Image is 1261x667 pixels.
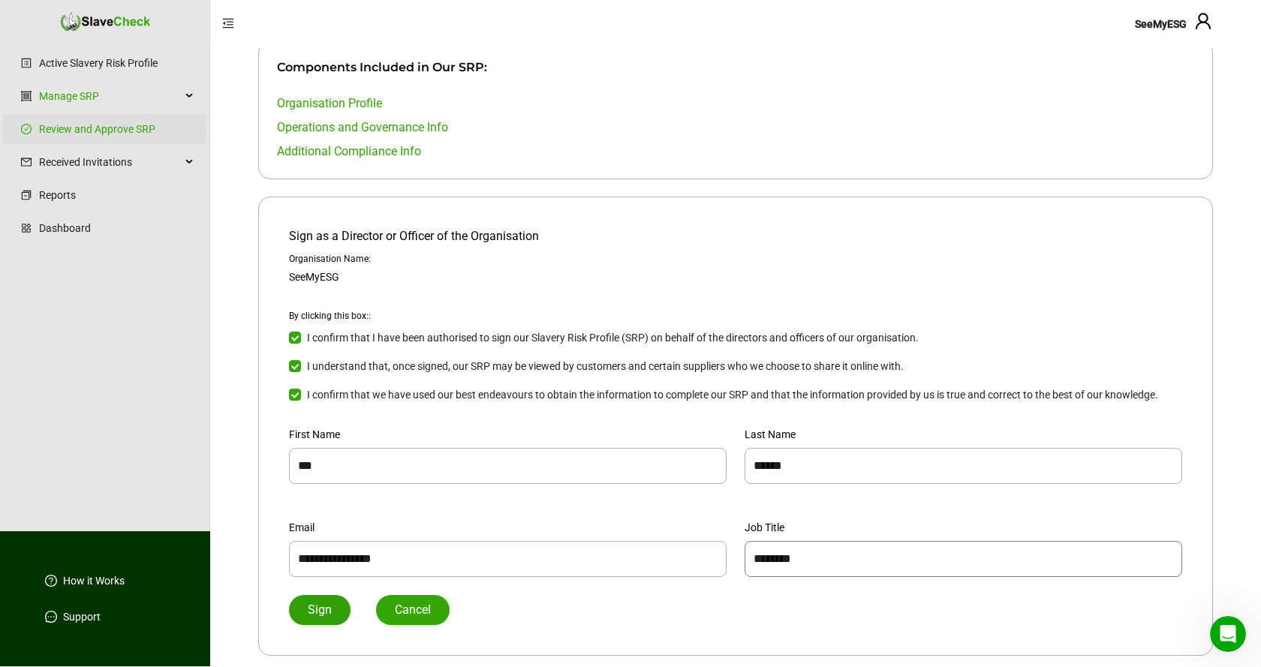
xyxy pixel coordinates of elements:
[39,147,181,177] span: Received Invitations
[45,575,57,587] span: question-circle
[39,81,181,111] a: Manage SRP
[289,520,314,535] div: Email
[745,520,784,535] div: Job Title
[39,114,194,144] a: Review and Approve SRP
[289,269,1182,284] div: SeeMyESG
[63,609,101,624] a: Support
[277,96,382,110] a: Organisation Profile
[289,251,1182,266] div: Organisation Name:
[21,157,32,167] span: mail
[745,427,796,442] div: Last Name
[1194,12,1212,30] span: user
[21,91,32,101] span: group
[289,227,1182,245] div: Sign as a Director or Officer of the Organisation
[289,308,1182,323] div: By clicking this box::
[277,59,487,77] div: Components Included in Our SRP:
[289,595,351,625] button: Sign
[307,332,919,344] span: I confirm that I have been authorised to sign our Slavery Risk Profile (SRP) on behalf of the dir...
[1135,18,1187,30] span: SeeMyESG
[277,144,421,158] a: Additional Compliance Info
[63,573,125,588] a: How it Works
[222,17,234,29] span: menu-fold
[39,48,194,78] a: Active Slavery Risk Profile
[376,595,450,625] button: Cancel
[39,213,194,243] a: Dashboard
[45,611,57,623] span: message
[289,427,340,442] div: First Name
[39,180,194,210] a: Reports
[277,120,448,134] a: Operations and Governance Info
[307,360,904,372] span: I understand that, once signed, our SRP may be viewed by customers and certain suppliers who we c...
[395,601,431,619] span: Cancel
[307,389,1158,401] span: I confirm that we have used our best endeavours to obtain the information to complete our SRP and...
[308,601,332,619] span: Sign
[1210,616,1246,652] iframe: Intercom live chat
